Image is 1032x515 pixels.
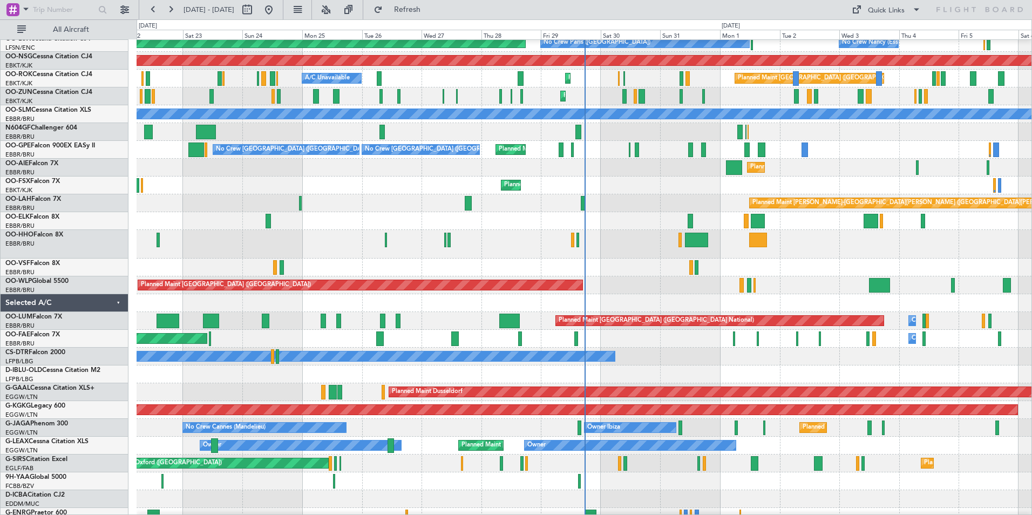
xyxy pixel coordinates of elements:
span: OO-VSF [5,260,30,267]
div: Planned Maint Kortrijk-[GEOGRAPHIC_DATA] [563,88,689,104]
span: All Aircraft [28,26,114,33]
a: OO-NSGCessna Citation CJ4 [5,53,92,60]
span: G-KGKG [5,403,31,409]
span: OO-ELK [5,214,30,220]
span: D-ICBA [5,492,28,498]
a: D-IBLU-OLDCessna Citation M2 [5,367,100,374]
a: LFPB/LBG [5,357,33,365]
div: Owner [527,437,546,453]
a: EBKT/KJK [5,97,32,105]
a: EBKT/KJK [5,186,32,194]
a: EDDM/MUC [5,500,39,508]
a: OO-LUMFalcon 7X [5,314,62,320]
div: Planned Maint [GEOGRAPHIC_DATA] ([GEOGRAPHIC_DATA] National) [559,313,754,329]
div: Sat 23 [183,30,243,39]
a: EGGW/LTN [5,446,38,455]
div: Fri 5 [959,30,1019,39]
a: EGLF/FAB [5,464,33,472]
a: EBBR/BRU [5,286,35,294]
a: EBBR/BRU [5,133,35,141]
div: Owner Ibiza [587,419,620,436]
div: Wed 27 [422,30,481,39]
a: EBKT/KJK [5,79,32,87]
a: FCBB/BZV [5,482,34,490]
span: OO-ZUN [5,89,32,96]
div: Wed 3 [839,30,899,39]
div: Planned Maint Kortrijk-[GEOGRAPHIC_DATA] [504,177,630,193]
span: OO-FAE [5,331,30,338]
div: Planned Maint [GEOGRAPHIC_DATA] ([GEOGRAPHIC_DATA]) [803,419,973,436]
a: EBBR/BRU [5,151,35,159]
div: Mon 1 [720,30,780,39]
span: G-GAAL [5,385,30,391]
a: EBBR/BRU [5,240,35,248]
a: D-ICBACitation CJ2 [5,492,65,498]
div: Planned Maint [GEOGRAPHIC_DATA] ([GEOGRAPHIC_DATA]) [461,437,632,453]
div: Quick Links [868,5,905,16]
span: D-IBLU-OLD [5,367,42,374]
button: Quick Links [846,1,926,18]
span: OO-LAH [5,196,31,202]
a: OO-LAHFalcon 7X [5,196,61,202]
a: EGGW/LTN [5,393,38,401]
div: Thu 4 [899,30,959,39]
div: No Crew Paris ([GEOGRAPHIC_DATA]) [544,35,650,51]
span: OO-GPE [5,143,31,149]
a: G-KGKGLegacy 600 [5,403,65,409]
span: OO-SLM [5,107,31,113]
a: OO-WLPGlobal 5500 [5,278,69,284]
a: CS-DTRFalcon 2000 [5,349,65,356]
div: No Crew Nancy (Essey) [842,35,906,51]
div: A/C Unavailable [305,70,350,86]
a: EBBR/BRU [5,268,35,276]
a: N604GFChallenger 604 [5,125,77,131]
div: Sat 30 [601,30,661,39]
span: Refresh [385,6,430,13]
div: No Crew [GEOGRAPHIC_DATA] ([GEOGRAPHIC_DATA] National) [216,141,397,158]
a: G-JAGAPhenom 300 [5,421,68,427]
a: EBBR/BRU [5,168,35,177]
span: G-JAGA [5,421,30,427]
div: Planned Maint [GEOGRAPHIC_DATA] ([GEOGRAPHIC_DATA]) [750,159,920,175]
span: N604GF [5,125,31,131]
a: OO-GPEFalcon 900EX EASy II [5,143,95,149]
div: Planned Maint [GEOGRAPHIC_DATA] ([GEOGRAPHIC_DATA] National) [499,141,694,158]
div: Owner Melsbroek Air Base [912,313,985,329]
a: G-LEAXCessna Citation XLS [5,438,89,445]
span: 9H-YAA [5,474,30,480]
div: Planned Maint [GEOGRAPHIC_DATA] ([GEOGRAPHIC_DATA]) [141,277,311,293]
span: OO-NSG [5,53,32,60]
a: OO-ELKFalcon 8X [5,214,59,220]
a: OO-FSXFalcon 7X [5,178,60,185]
div: Sun 24 [242,30,302,39]
span: [DATE] - [DATE] [184,5,234,15]
a: EGGW/LTN [5,411,38,419]
a: G-SIRSCitation Excel [5,456,67,463]
span: OO-ROK [5,71,32,78]
div: Tue 26 [362,30,422,39]
div: Planned Maint [GEOGRAPHIC_DATA] ([GEOGRAPHIC_DATA]) [738,70,908,86]
a: OO-ZUNCessna Citation CJ4 [5,89,92,96]
a: OO-SLMCessna Citation XLS [5,107,91,113]
div: Tue 2 [780,30,840,39]
span: G-LEAX [5,438,29,445]
span: CS-DTR [5,349,29,356]
div: Fri 22 [123,30,183,39]
div: Owner [203,437,221,453]
input: Trip Number [33,2,95,18]
button: All Aircraft [12,21,117,38]
span: OO-HHO [5,232,33,238]
span: OO-AIE [5,160,29,167]
a: EBBR/BRU [5,340,35,348]
div: Fri 29 [541,30,601,39]
a: EBBR/BRU [5,115,35,123]
a: LFSN/ENC [5,44,35,52]
div: Mon 25 [302,30,362,39]
a: EBBR/BRU [5,222,35,230]
a: OO-ROKCessna Citation CJ4 [5,71,92,78]
div: No Crew [GEOGRAPHIC_DATA] ([GEOGRAPHIC_DATA] National) [365,141,546,158]
div: Sun 31 [660,30,720,39]
div: Owner Melsbroek Air Base [912,330,985,347]
a: 9H-YAAGlobal 5000 [5,474,66,480]
button: Refresh [369,1,433,18]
